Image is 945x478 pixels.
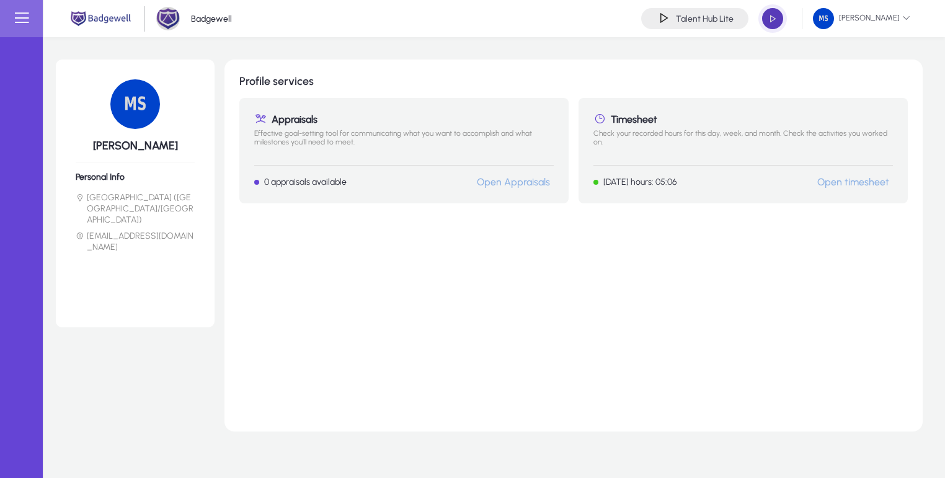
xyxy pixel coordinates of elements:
img: main.png [68,10,133,27]
p: 0 appraisals available [264,177,347,187]
h1: Appraisals [254,113,554,125]
h6: Personal Info [76,172,195,182]
button: Open timesheet [814,175,893,188]
h5: [PERSON_NAME] [76,139,195,153]
img: 134.png [813,8,834,29]
h4: Talent Hub Lite [676,14,734,24]
li: [GEOGRAPHIC_DATA] ([GEOGRAPHIC_DATA]/[GEOGRAPHIC_DATA]) [76,192,195,226]
button: [PERSON_NAME] [803,7,920,30]
button: Open Appraisals [473,175,554,188]
img: 2.png [156,7,180,30]
h1: Profile services [239,74,908,88]
p: Effective goal-setting tool for communicating what you want to accomplish and what milestones you... [254,129,554,155]
a: Open timesheet [817,176,889,188]
span: [PERSON_NAME] [813,8,910,29]
p: Check your recorded hours for this day, week, and month. Check the activities you worked on. [593,129,893,155]
img: 134.png [110,79,160,129]
a: Open Appraisals [477,176,550,188]
li: [EMAIL_ADDRESS][DOMAIN_NAME] [76,231,195,253]
h1: Timesheet [593,113,893,125]
p: [DATE] hours: 05:06 [603,177,677,187]
p: Badgewell [191,14,232,24]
